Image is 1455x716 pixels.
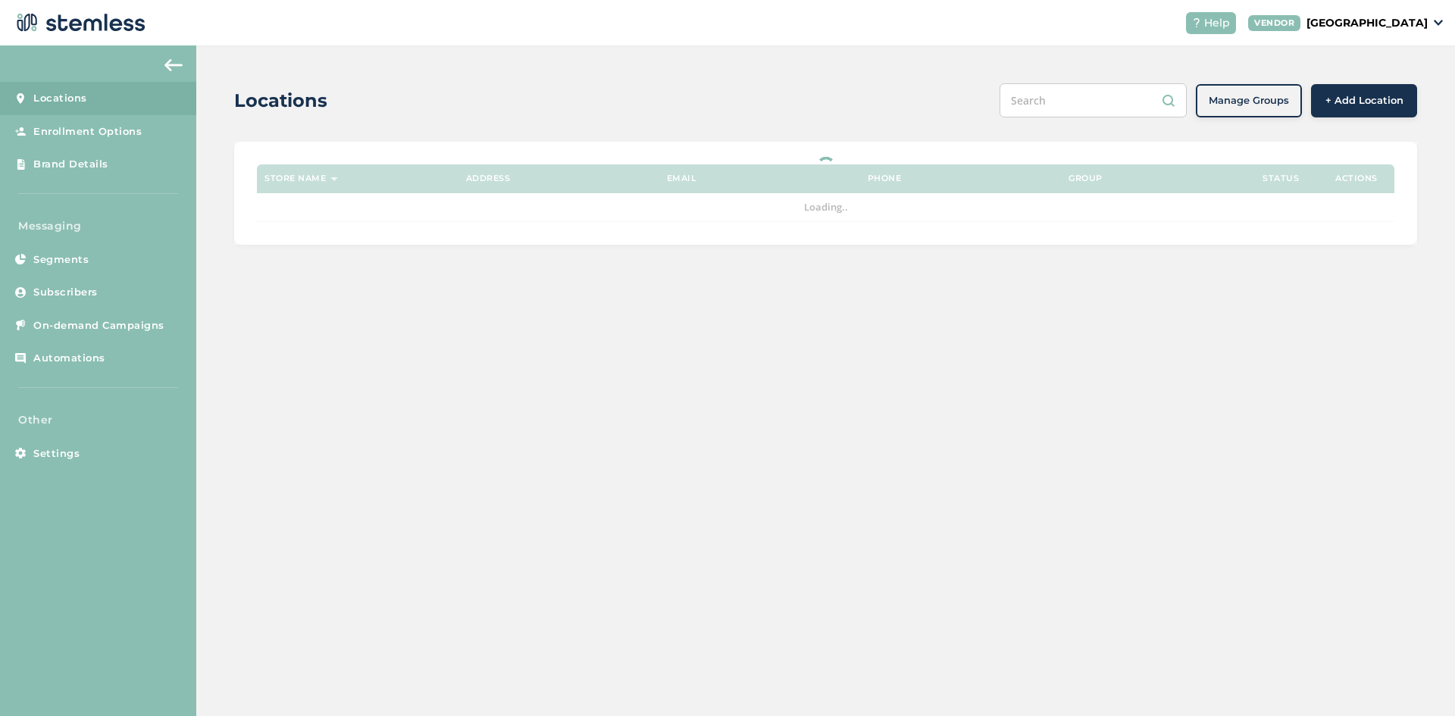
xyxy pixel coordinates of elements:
span: Locations [33,91,87,106]
input: Search [1000,83,1187,117]
span: Enrollment Options [33,124,142,139]
span: Automations [33,351,105,366]
span: + Add Location [1325,93,1403,108]
span: On-demand Campaigns [33,318,164,333]
button: + Add Location [1311,84,1417,117]
img: logo-dark-0685b13c.svg [12,8,145,38]
span: Settings [33,446,80,461]
span: Manage Groups [1209,93,1289,108]
img: icon-arrow-back-accent-c549486e.svg [164,59,183,71]
span: Brand Details [33,157,108,172]
p: [GEOGRAPHIC_DATA] [1306,15,1428,31]
h2: Locations [234,87,327,114]
img: icon_down-arrow-small-66adaf34.svg [1434,20,1443,26]
span: Subscribers [33,285,98,300]
button: Manage Groups [1196,84,1302,117]
span: Segments [33,252,89,267]
div: VENDOR [1248,15,1300,31]
span: Help [1204,15,1230,31]
img: icon-help-white-03924b79.svg [1192,18,1201,27]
